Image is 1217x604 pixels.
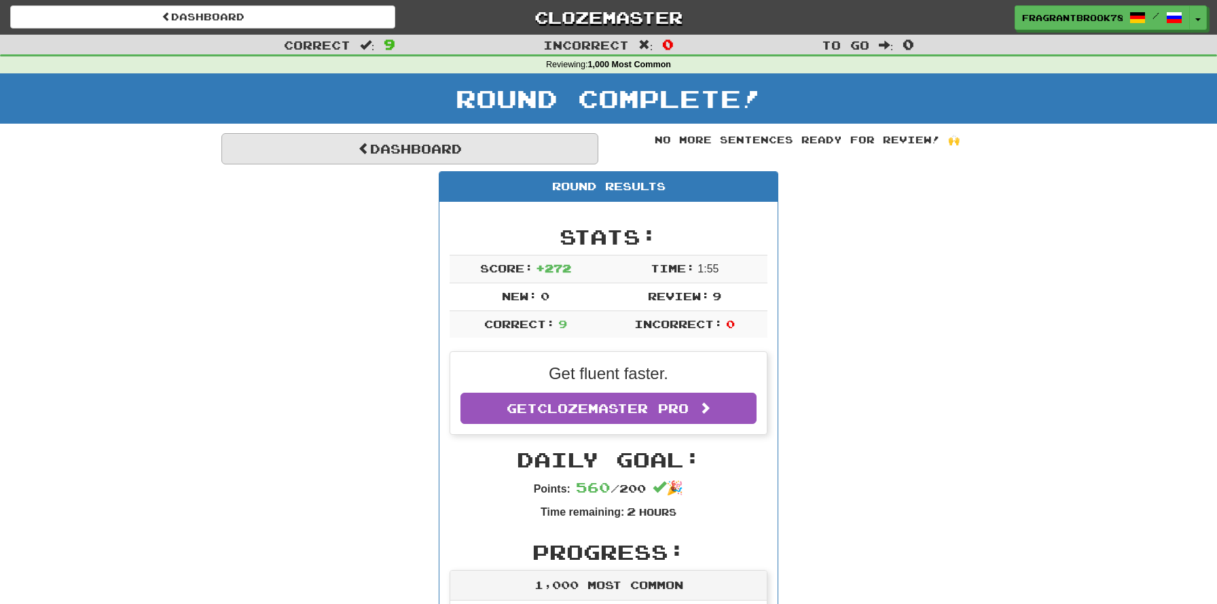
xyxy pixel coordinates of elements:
[5,85,1212,112] h1: Round Complete!
[653,480,683,495] span: 🎉
[638,39,653,51] span: :
[879,39,894,51] span: :
[576,479,611,495] span: 560
[541,289,549,302] span: 0
[284,38,350,52] span: Correct
[360,39,375,51] span: :
[10,5,395,29] a: Dashboard
[460,362,757,385] p: Get fluent faster.
[558,317,567,330] span: 9
[480,262,533,274] span: Score:
[639,506,676,518] small: Hours
[537,401,689,416] span: Clozemaster Pro
[416,5,801,29] a: Clozemaster
[221,133,598,164] a: Dashboard
[450,448,767,471] h2: Daily Goal:
[634,317,723,330] span: Incorrect:
[450,541,767,563] h2: Progress:
[619,133,996,147] div: No more sentences ready for review! 🙌
[541,506,624,518] strong: Time remaining:
[1152,11,1159,20] span: /
[439,172,778,202] div: Round Results
[822,38,869,52] span: To go
[450,226,767,248] h2: Stats:
[712,289,721,302] span: 9
[502,289,537,302] span: New:
[726,317,735,330] span: 0
[576,482,646,495] span: / 200
[460,393,757,424] a: GetClozemaster Pro
[588,60,671,69] strong: 1,000 Most Common
[648,289,710,302] span: Review:
[534,483,570,495] strong: Points:
[484,317,555,330] span: Correct:
[627,505,636,518] span: 2
[450,571,767,601] div: 1,000 Most Common
[536,262,571,274] span: + 272
[384,36,395,52] span: 9
[697,263,719,274] span: 1 : 55
[662,36,674,52] span: 0
[903,36,914,52] span: 0
[1015,5,1190,30] a: FragrantBrook7849 /
[543,38,629,52] span: Incorrect
[1022,12,1123,24] span: FragrantBrook7849
[651,262,695,274] span: Time:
